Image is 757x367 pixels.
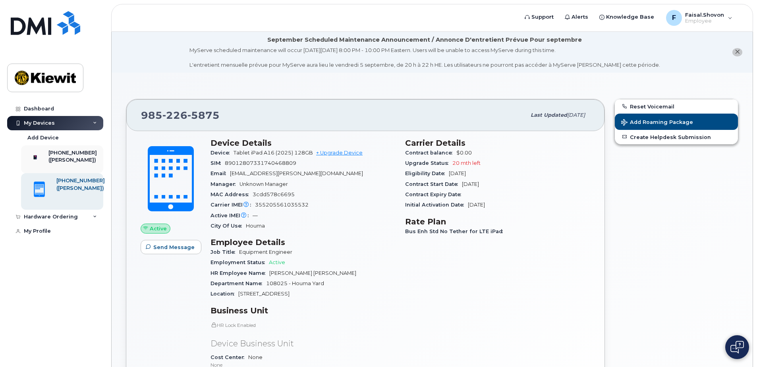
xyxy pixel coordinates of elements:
[462,181,479,187] span: [DATE]
[730,341,744,353] img: Open chat
[468,202,485,208] span: [DATE]
[210,150,234,156] span: Device
[732,48,742,56] button: close notification
[189,46,660,69] div: MyServe scheduled maintenance will occur [DATE][DATE] 8:00 PM - 10:00 PM Eastern. Users will be u...
[238,291,290,297] span: [STREET_ADDRESS]
[269,259,285,265] span: Active
[210,212,253,218] span: Active IMEI
[316,150,363,156] a: + Upgrade Device
[210,259,269,265] span: Employment Status
[141,240,201,254] button: Send Message
[234,150,313,156] span: Tablet iPad A16 (2025) 128GB
[405,202,468,208] span: Initial Activation Date
[150,225,167,232] span: Active
[210,170,230,176] span: Email
[405,181,462,187] span: Contract Start Date
[210,238,396,247] h3: Employee Details
[405,170,449,176] span: Eligibility Date
[210,202,255,208] span: Carrier IMEI
[210,138,396,148] h3: Device Details
[210,306,396,315] h3: Business Unit
[266,280,324,286] span: 108025 - Houma Yard
[405,138,590,148] h3: Carrier Details
[162,109,187,121] span: 226
[210,354,248,360] span: Cost Center
[615,114,738,130] button: Add Roaming Package
[531,112,567,118] span: Last updated
[210,249,239,255] span: Job Title
[405,191,465,197] span: Contract Expiry Date
[452,160,481,166] span: 20 mth left
[621,119,693,127] span: Add Roaming Package
[210,181,239,187] span: Manager
[230,170,363,176] span: [EMAIL_ADDRESS][PERSON_NAME][DOMAIN_NAME]
[449,170,466,176] span: [DATE]
[567,112,585,118] span: [DATE]
[210,191,253,197] span: MAC Address
[246,223,265,229] span: Houma
[239,181,288,187] span: Unknown Manager
[615,99,738,114] button: Reset Voicemail
[405,228,507,234] span: Bus Enh Std No Tether for LTE iPad
[253,212,258,218] span: —
[210,291,238,297] span: Location
[153,243,195,251] span: Send Message
[210,223,246,229] span: City Of Use
[210,270,269,276] span: HR Employee Name
[239,249,292,255] span: Equipment Engineer
[269,270,356,276] span: [PERSON_NAME] [PERSON_NAME]
[210,160,225,166] span: SIM
[210,322,396,328] p: HR Lock Enabled
[615,130,738,144] a: Create Helpdesk Submission
[210,338,396,350] p: Device Business Unit
[141,109,220,121] span: 985
[405,217,590,226] h3: Rate Plan
[405,160,452,166] span: Upgrade Status
[405,150,456,156] span: Contract balance
[210,280,266,286] span: Department Name
[253,191,295,197] span: 3cdd578c6695
[456,150,472,156] span: $0.00
[187,109,220,121] span: 5875
[255,202,309,208] span: 355205561035532
[267,36,582,44] div: September Scheduled Maintenance Announcement / Annonce D'entretient Prévue Pour septembre
[225,160,296,166] span: 89012807331740468809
